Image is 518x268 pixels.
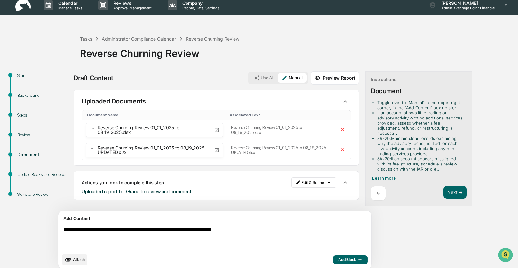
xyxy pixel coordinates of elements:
div: Steps [17,112,70,119]
div: Review [17,132,70,138]
button: upload document [62,254,87,265]
div: Reverse Churning Review [80,42,515,59]
img: 1746055101610-c473b297-6a78-478c-a979-82029cc54cd1 [6,49,18,60]
iframe: Open customer support [498,247,515,264]
p: How can we help? [6,13,116,24]
span: Reverse Churning Review 01_01_2025 to 08_19_2025 UPDATED.xlsx [98,146,211,155]
span: Pylon [64,108,77,113]
li: If an account shows little trading or advisory activity with no additional services provided, ass... [377,110,464,136]
div: Draft Content [74,74,113,82]
a: 🔎Data Lookup [4,90,43,102]
p: Calendar [53,0,85,6]
button: Add Block [333,255,368,264]
p: Reviews [108,0,155,6]
div: Reverse Churning Review [186,36,239,42]
div: Toggle SortBy [87,113,225,117]
button: Start new chat [109,51,116,58]
li: &#x20;Maintain clear records explaining why the advisory fee is justified for each low-activity a... [377,136,464,156]
div: Start [17,72,70,79]
button: Edit & Refine [291,177,336,188]
span: Attestations [53,80,79,87]
td: Reverse Churning Review 01_01_2025 to 08_19_2025.xlsx [227,120,335,140]
div: We're available if you need us! [22,55,81,60]
button: Preview Report [311,71,359,85]
a: Powered byPylon [45,108,77,113]
div: Add Content [62,215,368,222]
div: Signature Review [17,191,70,198]
p: Actions you took to complete this step [82,180,164,185]
div: 🖐️ [6,81,12,86]
span: Preclearance [13,80,41,87]
div: Background [17,92,70,99]
div: Start new chat [22,49,105,55]
p: Company [177,0,223,6]
div: Administrator Compliance Calendar [102,36,176,42]
button: Next ➔ [443,186,467,199]
li: &#x20;If an account appears misaligned with its fee structure, schedule a review discussion with ... [377,156,464,172]
button: Remove file [338,125,347,135]
p: Uploaded Documents [82,97,146,105]
a: 🖐️Preclearance [4,78,44,89]
a: 🗄️Attestations [44,78,82,89]
div: 🔎 [6,93,12,98]
button: Remove file [338,145,347,155]
div: Tasks [80,36,92,42]
div: Update Books and Records [17,171,70,178]
button: Use AI [250,73,277,83]
div: Document [371,87,402,95]
div: 🗄️ [46,81,52,86]
div: Instructions [371,77,397,82]
p: [PERSON_NAME] [436,0,495,6]
span: Attach [73,257,85,262]
span: Reverse Churning Review 01_01_2025 to 08_19_2025.xlsx [98,126,211,134]
div: Document [17,151,70,158]
div: Toggle SortBy [230,113,332,117]
span: Uploaded report for Grace to review and comment [82,188,192,195]
td: Reverse Churning Review 01_01_2025 to 08_19_2025 UPDATED.xlsx [227,140,335,160]
p: Manage Tasks [53,6,85,10]
li: Toggle over to 'Manual' in the upper right corner, in the 'Add Content' box notate: [377,100,464,110]
span: Add Block [338,257,363,262]
p: People, Data, Settings [177,6,223,10]
p: Approval Management [108,6,155,10]
p: ← [376,190,380,196]
p: Admin • Vantage Point Financial [436,6,495,10]
button: Manual [278,73,307,83]
span: Learn more [372,175,396,180]
span: Data Lookup [13,93,40,99]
